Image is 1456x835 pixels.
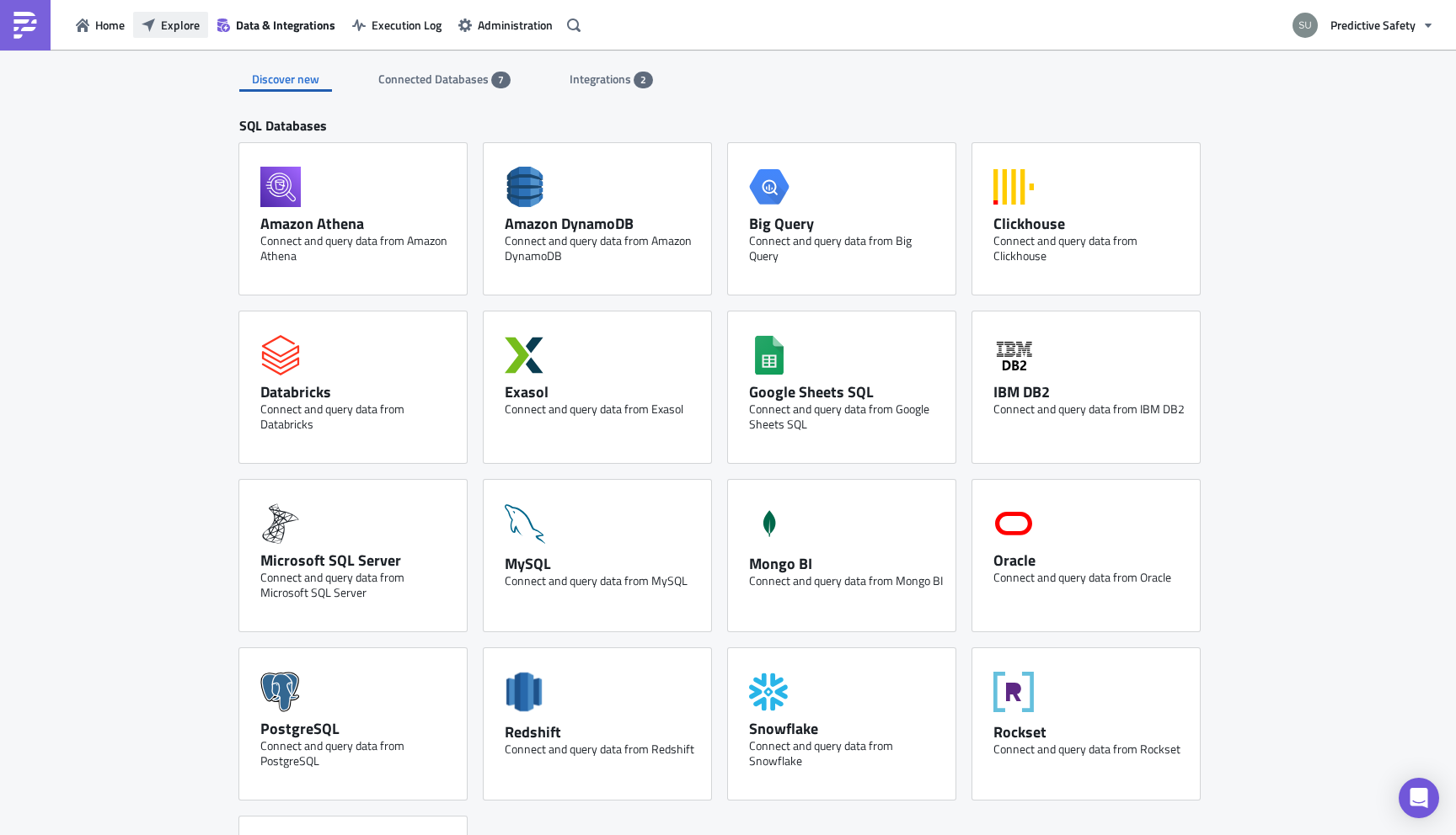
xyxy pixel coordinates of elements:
div: Connect and query data from Mongo BI [749,573,943,588]
span: Explore [161,16,200,34]
div: Connect and query data from Amazon DynamoDB [505,233,699,263]
div: Connect and query data from Amazon Athena [260,233,454,263]
div: Connect and query data from Exasol [505,402,699,417]
div: Connect and query data from IBM DB2 [993,402,1187,417]
div: Connect and query data from Microsoft SQL Server [260,570,454,600]
div: IBM DB2 [993,382,1187,402]
div: Amazon Athena [260,214,454,233]
div: Connect and query data from Redshift [505,742,699,757]
div: Connect and query data from Snowflake [749,738,943,769]
div: Exasol [505,382,699,402]
div: Connect and query data from Databricks [260,402,454,432]
div: MySQL [505,554,699,573]
div: Mongo BI [749,554,943,573]
div: PostgreSQL [260,719,454,738]
span: Connected Databases [378,70,491,88]
div: Connect and query data from Oracle [993,570,1187,585]
div: Connect and query data from Google Sheets SQL [749,402,943,432]
div: Databricks [260,382,454,402]
div: Google Sheets SQL [749,382,943,402]
span: Predictive Safety [1330,16,1416,34]
img: PushMetrics [12,12,39,39]
span: Data & Integrations [236,16,335,34]
div: Microsoft SQL Server [260,550,454,570]
svg: IBM DB2 [993,335,1034,375]
div: Discover new [239,66,332,92]
div: Redshift [505,722,699,742]
div: SQL Databases [239,117,1217,143]
button: Execution Log [344,12,450,38]
div: Big Query [749,214,943,233]
div: Connect and query data from Rockset [993,742,1187,757]
button: Predictive Safety [1282,7,1443,44]
span: 7 [498,73,504,87]
button: Data & Integrations [208,12,344,38]
img: Avatar [1291,11,1319,40]
div: Connect and query data from MySQL [505,573,699,588]
button: Home [67,12,133,38]
span: 2 [640,73,646,87]
div: Connect and query data from Big Query [749,233,943,263]
div: Oracle [993,550,1187,570]
div: Clickhouse [993,214,1187,233]
span: Integrations [570,70,634,88]
span: Execution Log [372,16,442,34]
button: Explore [133,12,208,38]
div: Connect and query data from Clickhouse [993,233,1187,263]
div: Amazon DynamoDB [505,214,699,233]
span: Home [95,16,125,34]
div: Rockset [993,722,1187,742]
div: Snowflake [749,719,943,738]
div: Open Intercom Messenger [1399,778,1439,818]
button: Administration [450,12,561,38]
span: Administration [478,16,553,34]
div: Connect and query data from PostgreSQL [260,738,454,769]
